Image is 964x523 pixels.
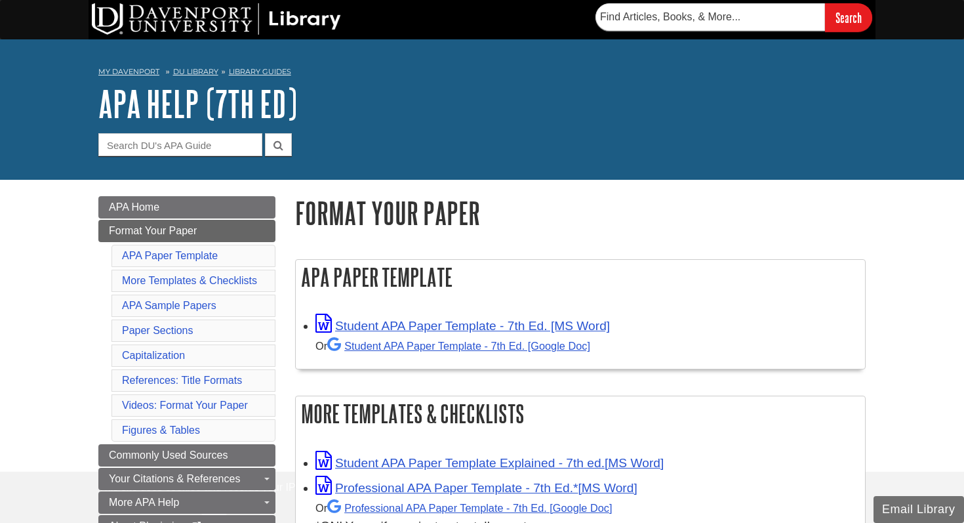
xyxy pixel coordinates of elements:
a: APA Paper Template [122,250,218,261]
small: Or [315,340,590,352]
nav: breadcrumb [98,63,866,84]
a: More Templates & Checklists [122,275,257,286]
a: Format Your Paper [98,220,275,242]
img: DU Library [92,3,341,35]
a: Library Guides [229,67,291,76]
small: Or [315,502,612,514]
a: Paper Sections [122,325,193,336]
a: Videos: Format Your Paper [122,400,248,411]
a: Figures & Tables [122,425,200,436]
span: Your Citations & References [109,473,240,484]
a: Student APA Paper Template - 7th Ed. [Google Doc] [327,340,590,352]
a: Capitalization [122,350,185,361]
a: Professional APA Paper Template - 7th Ed. [327,502,612,514]
a: APA Home [98,196,275,219]
span: More APA Help [109,497,179,508]
a: Your Citations & References [98,468,275,490]
span: APA Home [109,201,159,213]
a: Link opens in new window [315,456,664,470]
h2: APA Paper Template [296,260,865,295]
button: Email Library [874,496,964,523]
h2: More Templates & Checklists [296,396,865,431]
a: Link opens in new window [315,481,637,495]
h1: Format Your Paper [295,196,866,230]
input: Find Articles, Books, & More... [595,3,825,31]
a: Link opens in new window [315,319,610,333]
input: Search DU's APA Guide [98,133,262,156]
a: APA Sample Papers [122,300,216,311]
form: Searches DU Library's articles, books, and more [595,3,872,31]
input: Search [825,3,872,31]
a: APA Help (7th Ed) [98,83,297,124]
a: References: Title Formats [122,375,242,386]
span: Commonly Used Sources [109,450,228,461]
a: More APA Help [98,492,275,514]
a: My Davenport [98,66,159,77]
a: Commonly Used Sources [98,444,275,467]
span: Format Your Paper [109,225,197,236]
a: DU Library [173,67,218,76]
